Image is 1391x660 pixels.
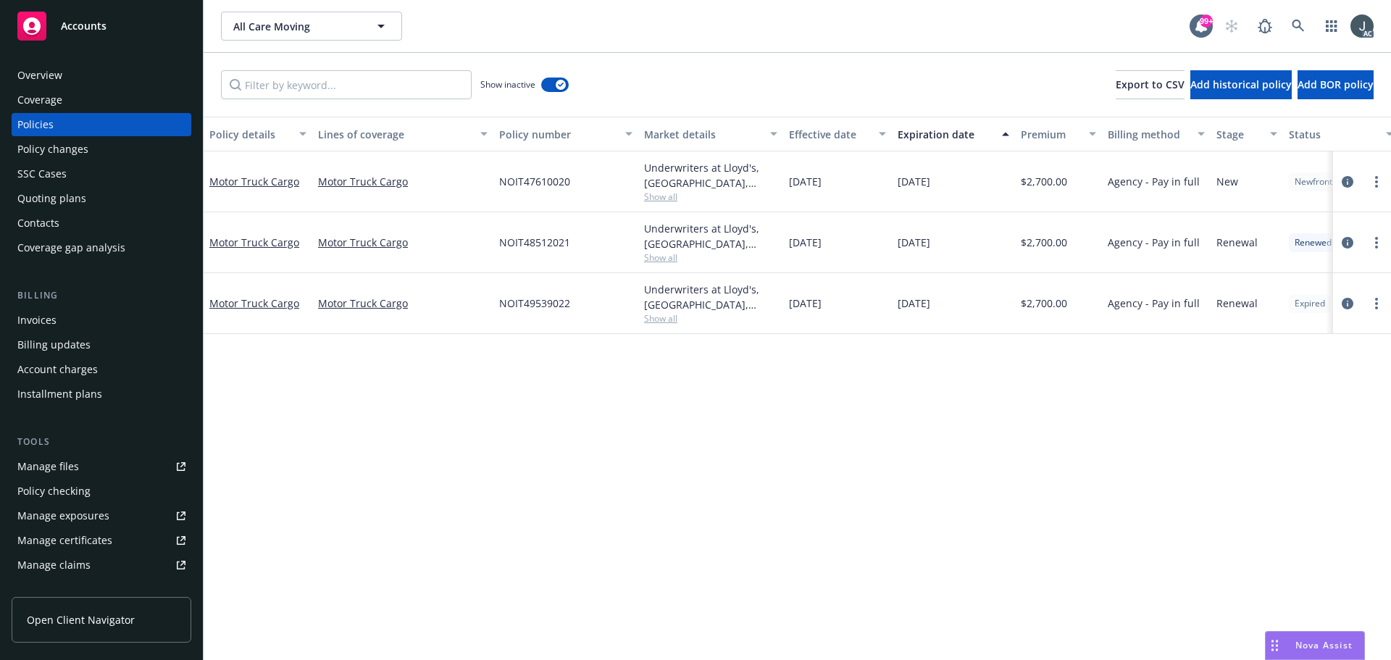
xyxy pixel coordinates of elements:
button: Export to CSV [1116,70,1185,99]
button: Market details [638,117,783,151]
a: Switch app [1317,12,1346,41]
div: Underwriters at Lloyd's, [GEOGRAPHIC_DATA], Lloyd's of [GEOGRAPHIC_DATA], [PERSON_NAME] and Assoc... [644,221,777,251]
div: Account charges [17,358,98,381]
span: Expired [1295,297,1325,310]
span: [DATE] [789,235,822,250]
button: Policy details [204,117,312,151]
div: Drag to move [1266,632,1284,659]
div: Policy number [499,127,617,142]
a: Contacts [12,212,191,235]
span: Renewed [1295,236,1332,249]
button: All Care Moving [221,12,402,41]
span: NOIT48512021 [499,235,570,250]
a: Coverage gap analysis [12,236,191,259]
a: Motor Truck Cargo [318,296,488,311]
div: Stage [1216,127,1261,142]
button: Policy number [493,117,638,151]
div: Invoices [17,309,57,332]
a: Quoting plans [12,187,191,210]
span: Show all [644,251,777,264]
button: Nova Assist [1265,631,1365,660]
span: [DATE] [898,174,930,189]
img: photo [1350,14,1374,38]
div: Coverage gap analysis [17,236,125,259]
div: Installment plans [17,383,102,406]
a: Policy checking [12,480,191,503]
a: Motor Truck Cargo [209,235,299,249]
a: SSC Cases [12,162,191,185]
span: New [1216,174,1238,189]
a: Manage BORs [12,578,191,601]
button: Effective date [783,117,892,151]
div: Contacts [17,212,59,235]
span: Renewal [1216,235,1258,250]
button: Premium [1015,117,1102,151]
a: Policy changes [12,138,191,161]
a: Motor Truck Cargo [318,235,488,250]
div: Lines of coverage [318,127,472,142]
span: [DATE] [789,174,822,189]
button: Stage [1211,117,1283,151]
div: Status [1289,127,1377,142]
div: Overview [17,64,62,87]
a: more [1368,173,1385,191]
span: Show all [644,191,777,203]
a: Motor Truck Cargo [318,174,488,189]
button: Add historical policy [1190,70,1292,99]
span: Open Client Navigator [27,612,135,627]
div: Coverage [17,88,62,112]
div: Manage certificates [17,529,112,552]
span: Add historical policy [1190,78,1292,91]
span: NOIT47610020 [499,174,570,189]
a: Report a Bug [1250,12,1279,41]
a: Motor Truck Cargo [209,175,299,188]
a: Invoices [12,309,191,332]
div: Manage BORs [17,578,85,601]
a: circleInformation [1339,234,1356,251]
a: more [1368,295,1385,312]
a: Policies [12,113,191,136]
a: Overview [12,64,191,87]
span: Renewal [1216,296,1258,311]
a: Search [1284,12,1313,41]
button: Lines of coverage [312,117,493,151]
div: Effective date [789,127,870,142]
div: Policy details [209,127,291,142]
div: Policies [17,113,54,136]
span: [DATE] [898,296,930,311]
span: Agency - Pay in full [1108,296,1200,311]
a: circleInformation [1339,295,1356,312]
span: Add BOR policy [1298,78,1374,91]
span: Newfront not renewing [1295,175,1387,188]
span: [DATE] [898,235,930,250]
button: Add BOR policy [1298,70,1374,99]
a: Installment plans [12,383,191,406]
div: Underwriters at Lloyd's, [GEOGRAPHIC_DATA], Lloyd's of [GEOGRAPHIC_DATA], [PERSON_NAME] and Assoc... [644,160,777,191]
div: Billing [12,288,191,303]
span: Export to CSV [1116,78,1185,91]
a: Account charges [12,358,191,381]
a: Manage claims [12,554,191,577]
a: Start snowing [1217,12,1246,41]
div: Underwriters at Lloyd's, [GEOGRAPHIC_DATA], [PERSON_NAME] of [GEOGRAPHIC_DATA], RT Specialty Insu... [644,282,777,312]
span: $2,700.00 [1021,296,1067,311]
span: $2,700.00 [1021,235,1067,250]
a: Manage certificates [12,529,191,552]
div: Billing method [1108,127,1189,142]
div: Manage exposures [17,504,109,527]
span: Manage exposures [12,504,191,527]
div: 99+ [1200,14,1213,28]
div: Market details [644,127,761,142]
a: Billing updates [12,333,191,356]
span: Agency - Pay in full [1108,235,1200,250]
a: Accounts [12,6,191,46]
span: All Care Moving [233,19,359,34]
span: NOIT49539022 [499,296,570,311]
a: Coverage [12,88,191,112]
span: Nova Assist [1295,639,1353,651]
div: Quoting plans [17,187,86,210]
button: Billing method [1102,117,1211,151]
span: $2,700.00 [1021,174,1067,189]
div: Expiration date [898,127,993,142]
span: [DATE] [789,296,822,311]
